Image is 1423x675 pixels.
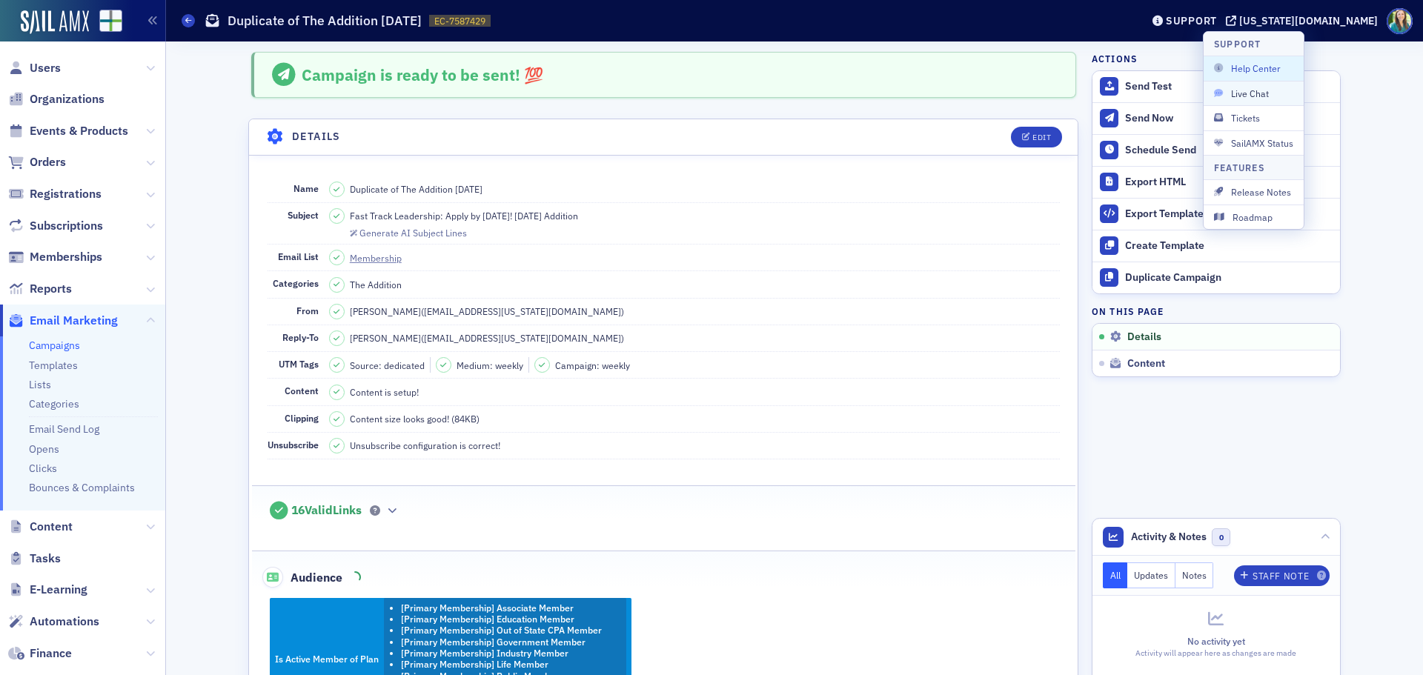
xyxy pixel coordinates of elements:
a: Reports [8,281,72,297]
button: Generate AI Subject Lines [350,225,467,239]
span: [PERSON_NAME] ( [EMAIL_ADDRESS][US_STATE][DOMAIN_NAME] ) [350,305,624,318]
div: The Addition [350,278,402,291]
div: Generate AI Subject Lines [359,229,467,237]
span: Unsubscribe [268,439,319,450]
span: Details [1127,330,1161,344]
span: UTM Tags [279,358,319,370]
span: Automations [30,614,99,630]
div: No activity yet [1103,634,1330,648]
span: Orders [30,154,66,170]
a: Registrations [8,186,102,202]
span: Duplicate of The Addition [DATE] [350,182,482,196]
span: Registrations [30,186,102,202]
button: Live Chat [1204,81,1304,105]
span: From [296,305,319,316]
a: Create Template [1092,230,1340,262]
span: Tickets [1214,111,1293,124]
span: Subscriptions [30,218,103,234]
a: Organizations [8,91,105,107]
span: Content [1127,357,1165,370]
a: Memberships [8,249,102,265]
a: Automations [8,614,99,630]
span: [PERSON_NAME] ( [EMAIL_ADDRESS][US_STATE][DOMAIN_NAME] ) [350,331,624,345]
button: Send Test [1092,71,1340,102]
a: Clicks [29,462,57,475]
span: Categories [273,277,319,289]
span: Roadmap [1214,210,1293,224]
span: Activity & Notes [1131,529,1207,545]
span: Users [30,60,61,76]
span: Medium: weekly [457,359,523,372]
button: Help Center [1204,56,1304,80]
a: Lists [29,378,51,391]
h4: On this page [1092,305,1341,318]
a: E-Learning [8,582,87,598]
span: Profile [1387,8,1413,34]
div: Export Template [1125,207,1333,221]
span: Audience [262,567,343,588]
span: E-Learning [30,582,87,598]
a: Export Template [1092,198,1340,230]
span: Name [293,182,319,194]
div: Send Test [1125,80,1333,93]
h4: Features [1214,161,1264,174]
a: Users [8,60,61,76]
div: Staff Note [1253,572,1309,580]
span: Release Notes [1214,185,1293,199]
button: Send Now [1092,102,1340,134]
span: Content size looks good! (84KB) [350,412,480,425]
span: Live Chat [1214,87,1293,100]
span: Organizations [30,91,105,107]
span: Finance [30,645,72,662]
a: Membership [350,251,415,265]
span: Unsubscribe configuration is correct! [350,439,500,452]
div: Duplicate Campaign [1125,271,1333,285]
span: SailAMX Status [1214,136,1293,150]
a: View Homepage [89,10,122,35]
button: Updates [1127,562,1175,588]
span: Source: dedicated [350,359,425,372]
span: Campaign: weekly [555,359,630,372]
button: Edit [1011,127,1062,147]
span: 0 [1212,528,1230,547]
span: Help Center [1214,61,1293,75]
div: Create Template [1125,239,1333,253]
span: Reports [30,281,72,297]
button: SailAMX Status [1204,130,1304,155]
button: Duplicate Campaign [1092,262,1340,293]
img: SailAMX [21,10,89,34]
span: Email List [278,250,319,262]
button: Notes [1175,562,1214,588]
span: Content is setup! [350,385,419,399]
a: Email Marketing [8,313,118,329]
a: Templates [29,359,78,372]
a: Subscriptions [8,218,103,234]
button: [US_STATE][DOMAIN_NAME] [1226,16,1383,26]
div: [US_STATE][DOMAIN_NAME] [1239,14,1378,27]
a: Campaigns [29,339,80,352]
span: Events & Products [30,123,128,139]
img: SailAMX [99,10,122,33]
button: Schedule Send [1092,134,1340,166]
span: EC-7587429 [434,15,485,27]
span: Subject [288,209,319,221]
div: Edit [1032,133,1051,142]
a: Bounces & Complaints [29,481,135,494]
a: Tasks [8,551,61,567]
a: Events & Products [8,123,128,139]
a: Export HTML [1092,166,1340,198]
a: Email Send Log [29,422,99,436]
span: Reply-To [282,331,319,343]
button: All [1103,562,1128,588]
h4: Support [1214,37,1261,50]
div: Export HTML [1125,176,1333,189]
span: Fast Track Leadership: Apply by [DATE]! [DATE] Addition [350,209,578,222]
a: Content [8,519,73,535]
div: Support [1166,14,1217,27]
button: Tickets [1204,105,1304,130]
h4: Details [292,129,341,144]
a: Categories [29,397,79,410]
span: 16 Valid Links [291,503,362,518]
span: Content [285,385,319,396]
